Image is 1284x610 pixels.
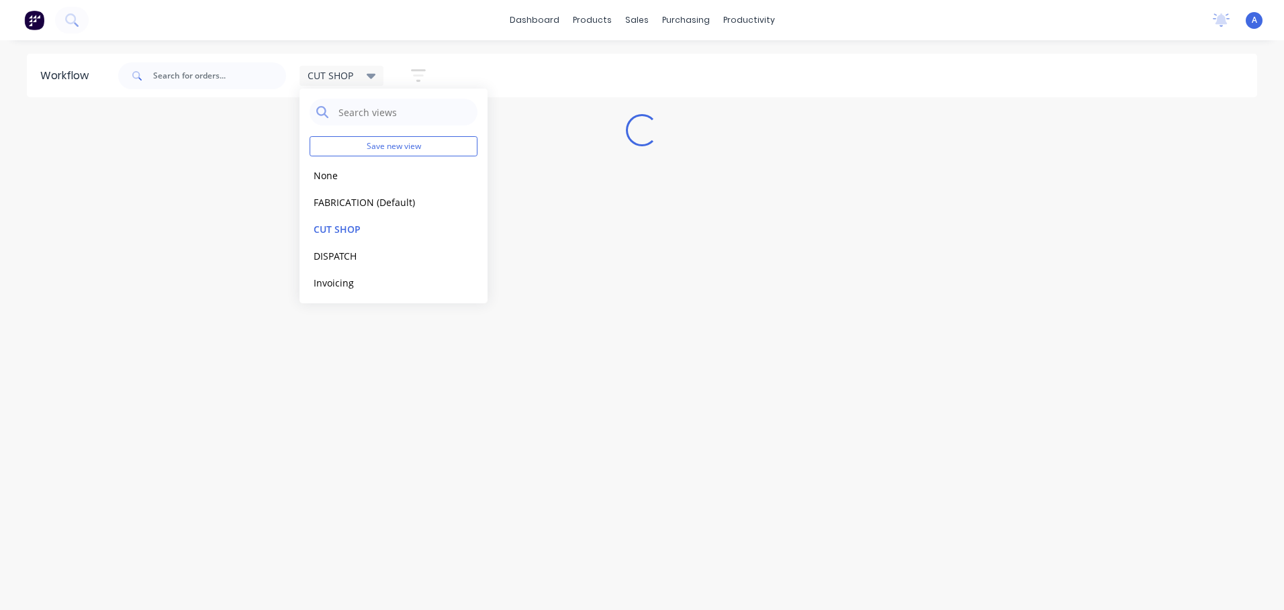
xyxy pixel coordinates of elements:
button: FABRICATION (Default) [310,195,453,210]
input: Search for orders... [153,62,286,89]
span: A [1252,14,1257,26]
button: DISPATCH [310,248,453,264]
button: Save new view [310,136,477,156]
button: None [310,168,453,183]
span: CUT SHOP [308,68,353,83]
div: Workflow [40,68,95,84]
button: MOULDING [310,302,453,317]
button: Invoicing [310,275,453,291]
div: sales [618,10,655,30]
a: dashboard [503,10,566,30]
div: purchasing [655,10,717,30]
img: Factory [24,10,44,30]
button: CUT SHOP [310,221,453,237]
input: Search views [337,99,471,125]
div: products [566,10,618,30]
div: productivity [717,10,782,30]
